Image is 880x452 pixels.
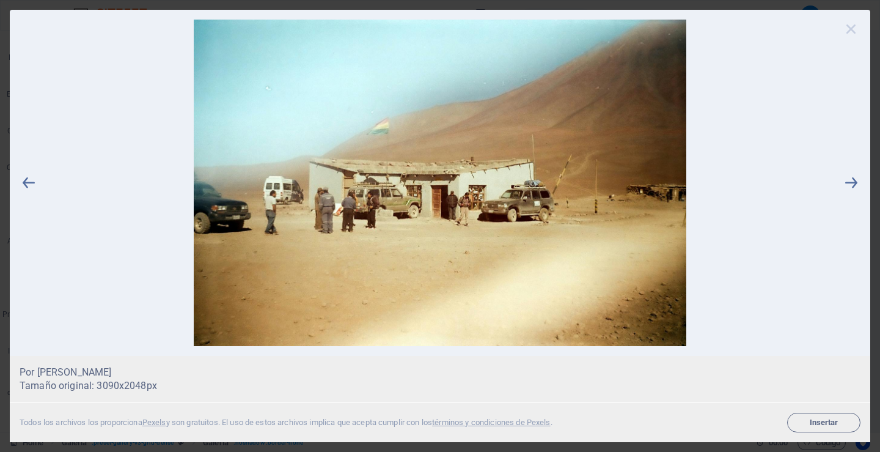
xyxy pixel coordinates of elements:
img: Fotos de stock gratuitas de @al aire libre, actividad al aire libre, aislamiento [38,20,842,346]
a: Pexels [142,418,166,427]
p: Tamaño original: 3090x2048 px [20,379,860,393]
a: términos y condiciones de Pexels [432,418,550,427]
button: Insertar [787,413,860,432]
span: Insertar [793,419,855,426]
div: Todos los archivos los proporciona y son gratuitos. El uso de estos archivos implica que acepta c... [20,417,552,428]
a: Por [PERSON_NAME] [20,366,860,379]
